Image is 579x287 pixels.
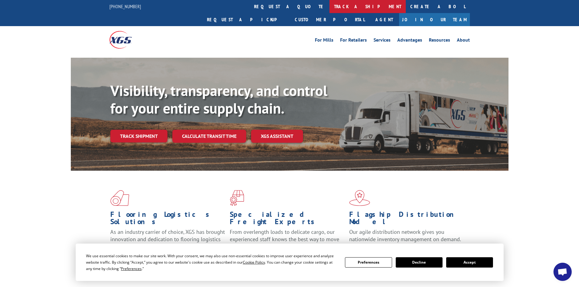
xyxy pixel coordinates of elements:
[202,13,290,26] a: Request a pickup
[396,257,443,268] button: Decline
[340,38,367,44] a: For Retailers
[290,13,369,26] a: Customer Portal
[397,38,422,44] a: Advantages
[457,38,470,44] a: About
[110,130,167,142] a: Track shipment
[446,257,493,268] button: Accept
[553,263,572,281] div: Open chat
[251,130,303,143] a: XGS ASSISTANT
[86,253,338,272] div: We use essential cookies to make our site work. With your consent, we may also use non-essential ...
[230,211,345,228] h1: Specialized Freight Experts
[109,3,141,9] a: [PHONE_NUMBER]
[230,228,345,255] p: From overlength loads to delicate cargo, our experienced staff knows the best way to move your fr...
[121,266,142,271] span: Preferences
[110,228,225,250] span: As an industry carrier of choice, XGS has brought innovation and dedication to flooring logistics...
[429,38,450,44] a: Resources
[172,130,246,143] a: Calculate transit time
[349,228,461,243] span: Our agile distribution network gives you nationwide inventory management on demand.
[76,244,504,281] div: Cookie Consent Prompt
[110,211,225,228] h1: Flooring Logistics Solutions
[374,38,391,44] a: Services
[345,257,392,268] button: Preferences
[349,211,464,228] h1: Flagship Distribution Model
[399,13,470,26] a: Join Our Team
[110,81,327,118] b: Visibility, transparency, and control for your entire supply chain.
[349,190,370,206] img: xgs-icon-flagship-distribution-model-red
[369,13,399,26] a: Agent
[315,38,333,44] a: For Mills
[110,190,129,206] img: xgs-icon-total-supply-chain-intelligence-red
[230,190,244,206] img: xgs-icon-focused-on-flooring-red
[243,260,265,265] span: Cookie Policy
